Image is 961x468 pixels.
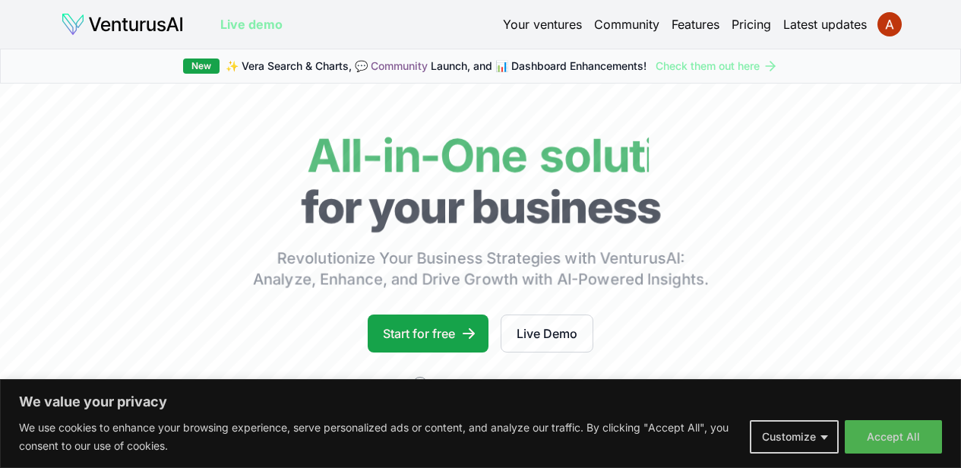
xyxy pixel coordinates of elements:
a: Live Demo [501,315,593,353]
img: ACg8ocJu9zggT8SHSsdf_UrnZxeo-GdSN9yAs48HgqQS0hPJABMm4A=s96-c [877,12,902,36]
span: ✨ Vera Search & Charts, 💬 Launch, and 📊 Dashboard Enhancements! [226,58,646,74]
a: Latest updates [783,15,867,33]
a: Community [371,59,428,72]
p: We value your privacy [19,393,942,411]
a: Community [594,15,659,33]
p: We use cookies to enhance your browsing experience, serve personalized ads or content, and analyz... [19,419,738,455]
button: Accept All [845,420,942,454]
div: New [183,58,220,74]
a: Pricing [732,15,771,33]
a: Live demo [220,15,283,33]
button: Customize [750,420,839,454]
img: logo [61,12,184,36]
a: Your ventures [503,15,582,33]
a: Start for free [368,315,488,353]
a: Check them out here [656,58,778,74]
a: Features [672,15,719,33]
